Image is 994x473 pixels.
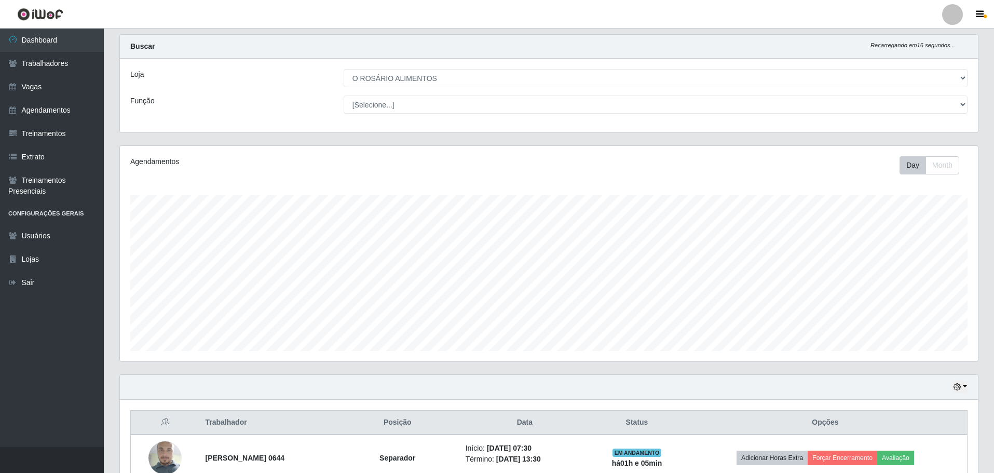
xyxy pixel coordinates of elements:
strong: há 01 h e 05 min [612,459,662,467]
strong: Buscar [130,42,155,50]
button: Forçar Encerramento [808,451,877,465]
time: [DATE] 13:30 [496,455,541,463]
label: Loja [130,69,144,80]
li: Início: [466,443,584,454]
button: Avaliação [877,451,914,465]
strong: Separador [379,454,415,462]
th: Data [459,411,590,435]
th: Trabalhador [199,411,336,435]
li: Término: [466,454,584,465]
label: Função [130,96,155,106]
th: Status [590,411,684,435]
i: Recarregando em 16 segundos... [870,42,955,48]
button: Month [925,156,959,174]
time: [DATE] 07:30 [487,444,532,452]
strong: [PERSON_NAME] 0644 [206,454,285,462]
div: First group [900,156,959,174]
th: Opções [684,411,968,435]
div: Toolbar with button groups [900,156,968,174]
button: Day [900,156,926,174]
img: CoreUI Logo [17,8,63,21]
div: Agendamentos [130,156,470,167]
button: Adicionar Horas Extra [737,451,808,465]
span: EM ANDAMENTO [612,449,662,457]
th: Posição [336,411,459,435]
